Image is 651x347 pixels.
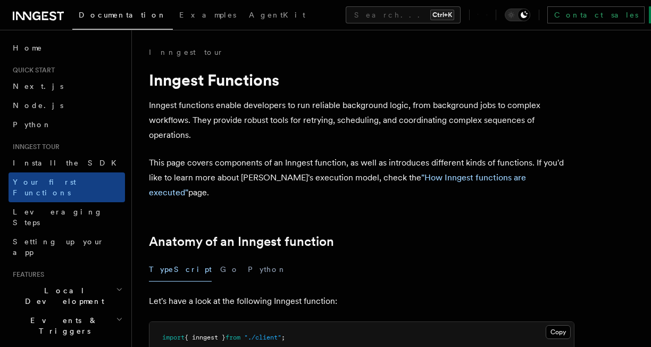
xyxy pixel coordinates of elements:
[9,38,125,57] a: Home
[226,334,240,341] span: from
[13,120,52,129] span: Python
[9,96,125,115] a: Node.js
[248,258,287,282] button: Python
[13,178,76,197] span: Your first Functions
[149,47,223,57] a: Inngest tour
[79,11,166,19] span: Documentation
[149,258,212,282] button: TypeScript
[149,70,574,89] h1: Inngest Functions
[9,66,55,75] span: Quick start
[9,143,60,151] span: Inngest tour
[505,9,530,21] button: Toggle dark mode
[9,311,125,341] button: Events & Triggers
[9,115,125,134] a: Python
[346,6,461,23] button: Search...Ctrl+K
[9,77,125,96] a: Next.js
[149,234,334,249] a: Anatomy of an Inngest function
[9,202,125,232] a: Leveraging Steps
[249,11,305,19] span: AgentKit
[9,232,125,262] a: Setting up your app
[9,315,116,336] span: Events & Triggers
[244,334,281,341] span: "./client"
[430,10,454,20] kbd: Ctrl+K
[13,82,63,90] span: Next.js
[547,6,645,23] a: Contact sales
[9,172,125,202] a: Your first Functions
[149,155,574,200] p: This page covers components of an Inngest function, as well as introduces different kinds of func...
[546,325,571,339] button: Copy
[9,153,125,172] a: Install the SDK
[9,285,116,307] span: Local Development
[13,237,104,257] span: Setting up your app
[9,270,44,279] span: Features
[149,98,574,143] p: Inngest functions enable developers to run reliable background logic, from background jobs to com...
[13,159,123,167] span: Install the SDK
[281,334,285,341] span: ;
[9,281,125,311] button: Local Development
[13,43,43,53] span: Home
[13,208,103,227] span: Leveraging Steps
[149,294,574,309] p: Let's have a look at the following Inngest function:
[220,258,239,282] button: Go
[179,11,236,19] span: Examples
[13,101,63,110] span: Node.js
[243,3,312,29] a: AgentKit
[162,334,185,341] span: import
[72,3,173,30] a: Documentation
[173,3,243,29] a: Examples
[185,334,226,341] span: { inngest }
